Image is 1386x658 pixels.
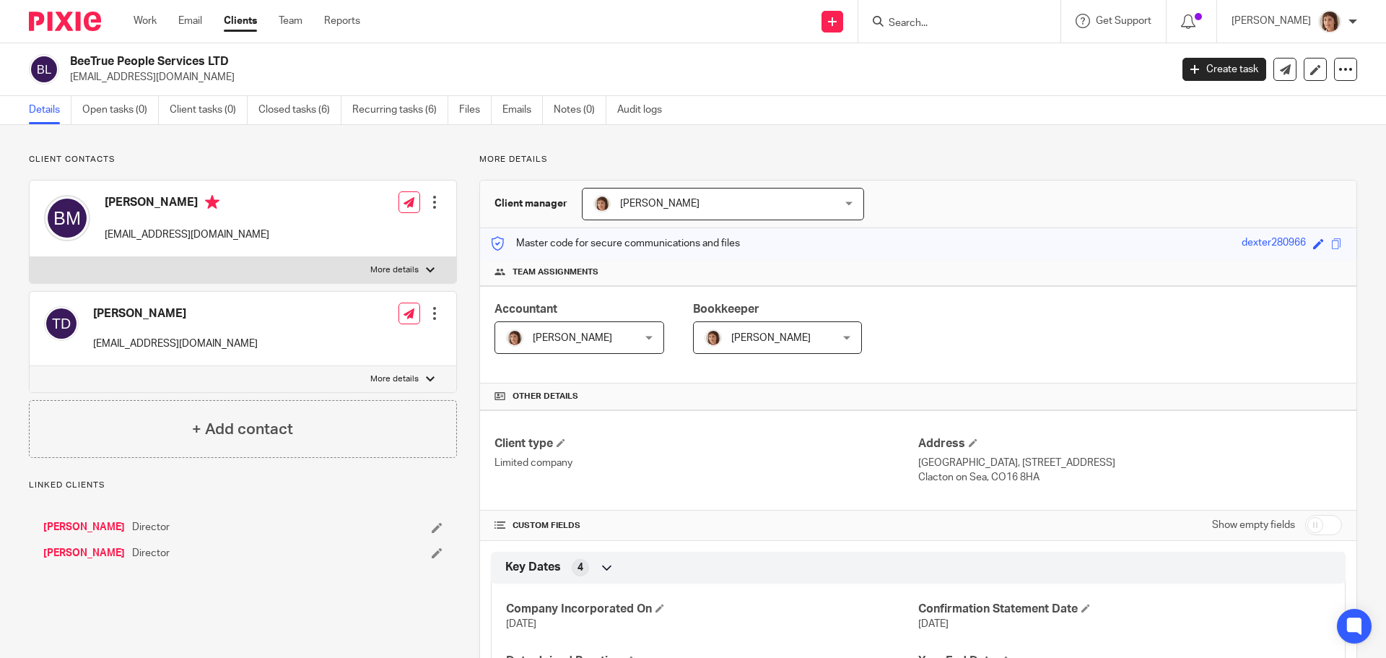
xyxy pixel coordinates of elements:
span: Bookkeeper [693,303,759,315]
img: Pixie%204.jpg [1318,10,1341,33]
img: Pixie%204.jpg [593,195,611,212]
img: Pixie%204.jpg [705,329,722,347]
span: Team assignments [513,267,598,278]
a: Work [134,14,157,28]
a: Files [459,96,492,124]
h4: Address [918,436,1342,451]
a: Email [178,14,202,28]
h4: + Add contact [192,418,293,441]
span: Accountant [494,303,557,315]
a: Reports [324,14,360,28]
p: [PERSON_NAME] [1232,14,1311,28]
img: svg%3E [29,54,59,85]
h4: CUSTOM FIELDS [494,520,918,532]
p: [GEOGRAPHIC_DATA], [STREET_ADDRESS] [918,456,1342,470]
a: Emails [502,96,543,124]
span: [PERSON_NAME] [620,199,699,209]
span: 4 [577,560,583,575]
h4: Company Incorporated On [506,602,918,617]
a: [PERSON_NAME] [43,520,125,534]
i: Primary [205,195,219,209]
p: Limited company [494,456,918,470]
p: Clacton on Sea, CO16 8HA [918,470,1342,485]
img: svg%3E [44,195,90,241]
a: Notes (0) [554,96,606,124]
img: Pixie%204.jpg [506,329,523,347]
img: Pixie [29,12,101,31]
div: dexter280966 [1242,235,1306,252]
h4: Confirmation Statement Date [918,602,1330,617]
p: More details [479,154,1357,165]
label: Show empty fields [1212,518,1295,532]
h4: [PERSON_NAME] [93,306,258,321]
a: Clients [224,14,257,28]
a: Details [29,96,71,124]
a: [PERSON_NAME] [43,546,125,560]
input: Search [887,17,1017,30]
span: Get Support [1096,16,1151,26]
a: Recurring tasks (6) [352,96,448,124]
h3: Client manager [494,196,567,211]
p: [EMAIL_ADDRESS][DOMAIN_NAME] [105,228,269,242]
span: [DATE] [506,619,536,629]
p: Linked clients [29,480,457,491]
span: Other details [513,391,578,402]
a: Open tasks (0) [82,96,159,124]
p: Client contacts [29,154,457,165]
a: Closed tasks (6) [258,96,341,124]
span: Director [132,546,170,560]
span: [DATE] [918,619,949,629]
span: [PERSON_NAME] [533,333,612,343]
p: [EMAIL_ADDRESS][DOMAIN_NAME] [93,337,258,351]
p: More details [370,264,419,276]
p: [EMAIL_ADDRESS][DOMAIN_NAME] [70,70,1161,85]
a: Client tasks (0) [170,96,248,124]
h2: BeeTrue People Services LTD [70,54,943,69]
a: Audit logs [617,96,673,124]
h4: Client type [494,436,918,451]
img: svg%3E [44,306,79,341]
p: Master code for secure communications and files [491,236,740,251]
span: Key Dates [505,560,561,575]
a: Create task [1182,58,1266,81]
h4: [PERSON_NAME] [105,195,269,213]
p: More details [370,373,419,385]
span: [PERSON_NAME] [731,333,811,343]
a: Team [279,14,302,28]
span: Director [132,520,170,534]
